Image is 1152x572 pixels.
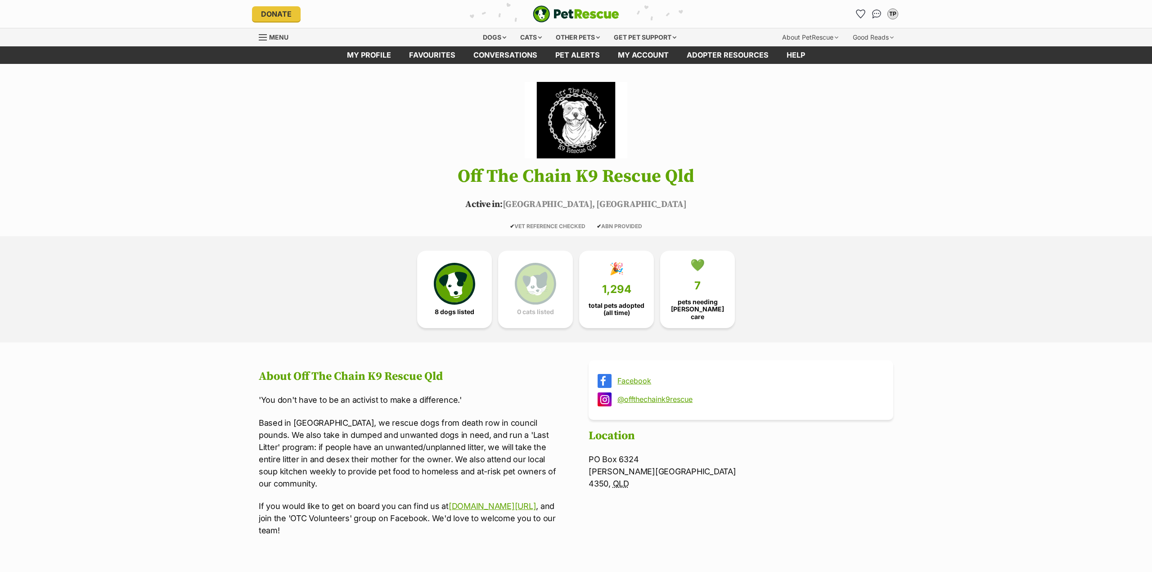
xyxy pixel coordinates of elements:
[694,279,701,292] span: 7
[617,377,881,385] a: Facebook
[660,251,735,328] a: 💚 7 pets needing [PERSON_NAME] care
[853,7,868,21] a: Favourites
[579,251,654,328] a: 🎉 1,294 total pets adopted (all time)
[613,479,629,488] abbr: Queensland
[517,308,554,315] span: 0 cats listed
[609,262,624,275] div: 🎉
[498,251,573,328] a: 0 cats listed
[259,370,563,383] h2: About Off The Chain K9 Rescue Qld
[435,308,474,315] span: 8 dogs listed
[778,46,814,64] a: Help
[245,167,907,186] h1: Off The Chain K9 Rescue Qld
[259,28,295,45] a: Menu
[533,5,619,23] img: logo-e224e6f780fb5917bec1dbf3a21bbac754714ae5b6737aabdf751b685950b380.svg
[587,302,646,316] span: total pets adopted (all time)
[510,223,514,230] icon: ✔
[546,46,609,64] a: Pet alerts
[465,199,502,210] span: Active in:
[400,46,464,64] a: Favourites
[869,7,884,21] a: Conversations
[245,198,907,212] p: [GEOGRAPHIC_DATA], [GEOGRAPHIC_DATA]
[609,46,678,64] a: My account
[589,479,611,488] span: 4350,
[417,251,492,328] a: 8 dogs listed
[888,9,897,18] div: TP
[259,500,563,536] p: If you would like to get on board you can find us at , and join the 'OTC Volunteers' group on Fac...
[338,46,400,64] a: My profile
[533,5,619,23] a: PetRescue
[607,28,683,46] div: Get pet support
[477,28,513,46] div: Dogs
[259,394,563,406] p: 'You don't have to be an activist to make a difference.'
[449,501,536,511] a: [DOMAIN_NAME][URL]
[853,7,900,21] ul: Account quick links
[525,82,627,158] img: Off The Chain K9 Rescue Qld
[252,6,301,22] a: Donate
[602,283,631,296] span: 1,294
[597,223,601,230] icon: ✔
[776,28,845,46] div: About PetRescue
[678,46,778,64] a: Adopter resources
[589,429,893,443] h2: Location
[549,28,606,46] div: Other pets
[434,263,475,304] img: petrescue-icon-eee76f85a60ef55c4a1927667547b313a7c0e82042636edf73dce9c88f694885.svg
[597,223,642,230] span: ABN PROVIDED
[872,9,882,18] img: chat-41dd97257d64d25036548639549fe6c8038ab92f7586957e7f3b1b290dea8141.svg
[259,417,563,490] p: Based in [GEOGRAPHIC_DATA], we rescue dogs from death row in council pounds. We also take in dump...
[617,395,881,403] a: @offthechaink9rescue
[589,455,639,464] span: PO Box 6324
[515,263,556,304] img: cat-icon-068c71abf8fe30c970a85cd354bc8e23425d12f6e8612795f06af48be43a487a.svg
[846,28,900,46] div: Good Reads
[514,28,548,46] div: Cats
[510,223,585,230] span: VET REFERENCE CHECKED
[690,258,705,272] div: 💚
[886,7,900,21] button: My account
[668,298,727,320] span: pets needing [PERSON_NAME] care
[269,33,288,41] span: Menu
[464,46,546,64] a: conversations
[589,467,736,476] span: [PERSON_NAME][GEOGRAPHIC_DATA]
